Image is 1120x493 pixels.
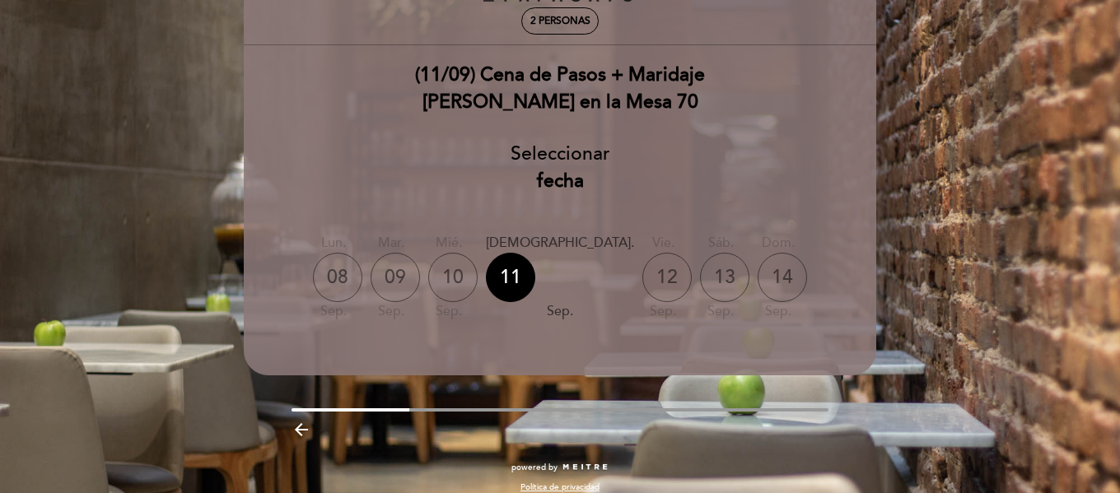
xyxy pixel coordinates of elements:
img: MEITRE [562,463,609,472]
div: sep. [371,302,412,321]
div: 09 [371,253,420,302]
div: mar. [371,234,412,253]
b: fecha [537,170,584,193]
div: sep. [486,302,634,321]
div: [DEMOGRAPHIC_DATA]. [486,234,634,253]
i: arrow_backward [292,420,311,440]
div: Seleccionar [243,141,877,195]
div: 14 [758,253,807,302]
div: sep. [642,302,684,321]
div: lun. [313,234,354,253]
div: (11/09) Cena de Pasos + Maridaje [PERSON_NAME] en la Mesa 70 [354,62,766,116]
div: 12 [642,253,692,302]
div: sep. [758,302,799,321]
div: 11 [486,253,535,302]
span: 2 personas [530,15,590,27]
div: mié. [428,234,469,253]
div: sep. [700,302,741,321]
a: powered by [511,462,609,473]
div: sep. [313,302,354,321]
div: sep. [428,302,469,321]
div: vie. [642,234,684,253]
div: 08 [313,253,362,302]
div: dom. [758,234,799,253]
span: powered by [511,462,558,473]
div: 13 [700,253,749,302]
a: Política de privacidad [520,481,600,493]
div: sáb. [700,234,741,253]
div: 10 [428,253,478,302]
